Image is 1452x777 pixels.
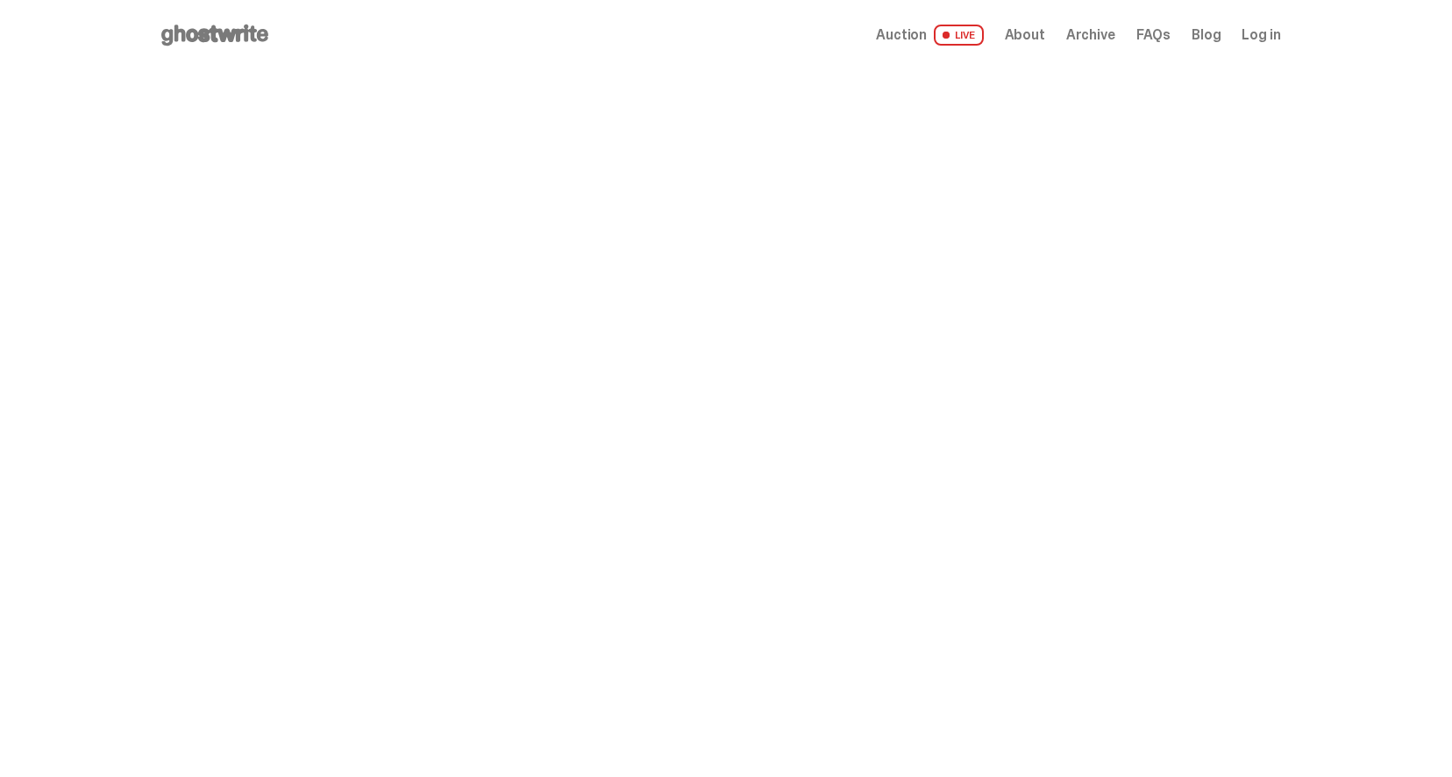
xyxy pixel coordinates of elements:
[876,28,927,42] span: Auction
[1005,28,1045,42] a: About
[1066,28,1115,42] a: Archive
[876,25,983,46] a: Auction LIVE
[1192,28,1221,42] a: Blog
[934,25,984,46] span: LIVE
[1242,28,1280,42] a: Log in
[1136,28,1171,42] a: FAQs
